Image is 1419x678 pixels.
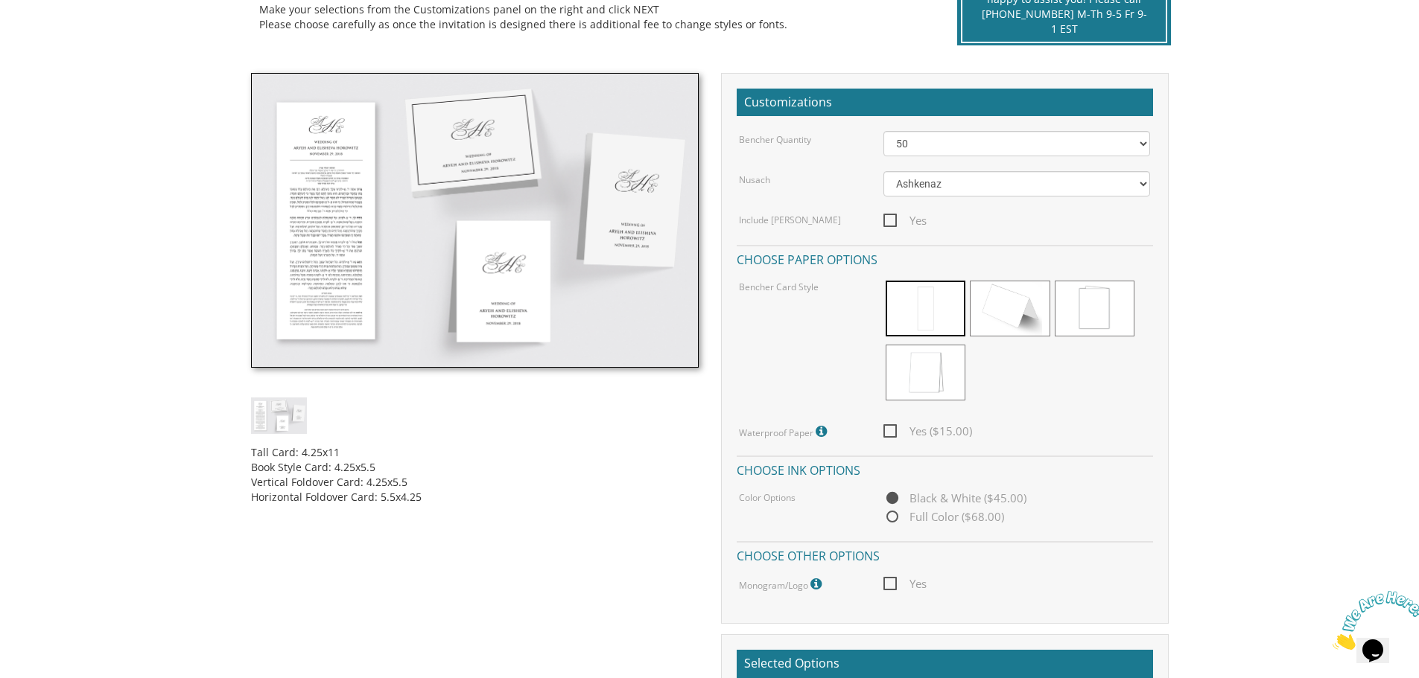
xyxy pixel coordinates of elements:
[251,73,699,368] img: cbstyle9.jpg
[883,422,972,441] span: Yes ($15.00)
[737,541,1153,567] h4: Choose other options
[1327,585,1419,656] iframe: chat widget
[739,491,796,504] label: Color Options
[737,89,1153,117] h2: Customizations
[739,281,819,293] label: Bencher Card Style
[737,455,1153,482] h4: Choose ink options
[251,397,307,434] img: cbstyle9.jpg
[737,245,1153,271] h4: Choose paper options
[739,133,811,146] label: Bencher Quantity
[739,214,841,226] label: Include [PERSON_NAME]
[883,508,1004,526] span: Full Color ($68.00)
[259,2,923,32] div: Make your selections from the Customizations panel on the right and click NEXT Please choose care...
[737,650,1153,678] h2: Selected Options
[6,6,98,65] img: Chat attention grabber
[251,434,699,505] div: Tall Card: 4.25x11 Book Style Card: 4.25x5.5 Vertical Foldover Card: 4.25x5.5 Horizontal Foldover...
[739,575,825,594] label: Monogram/Logo
[883,575,927,593] span: Yes
[739,173,770,186] label: Nusach
[739,422,831,441] label: Waterproof Paper
[883,211,927,230] span: Yes
[883,489,1026,508] span: Black & White ($45.00)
